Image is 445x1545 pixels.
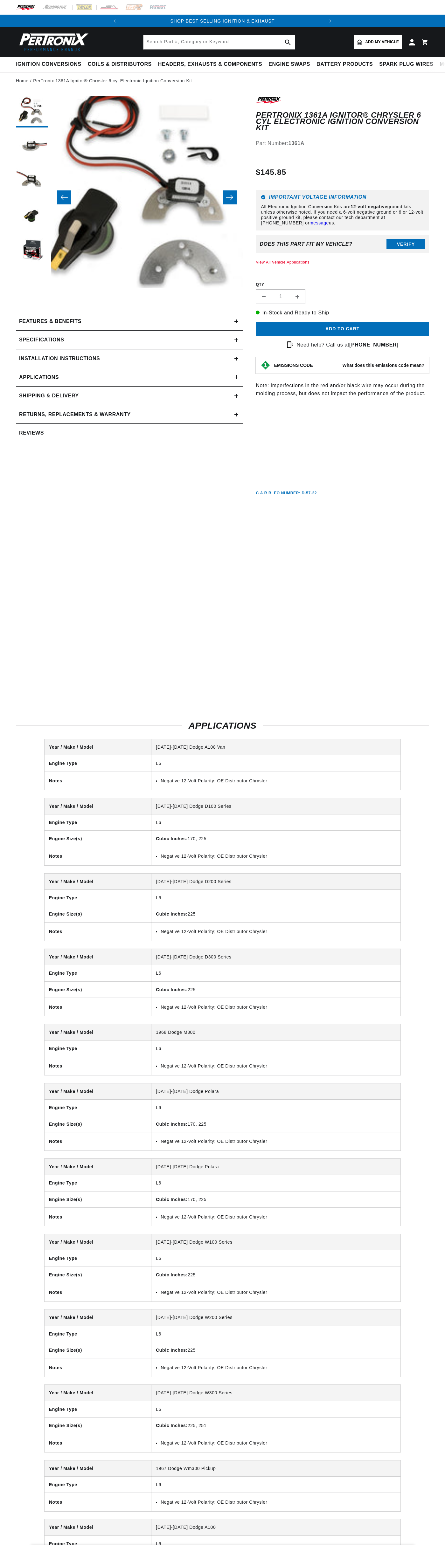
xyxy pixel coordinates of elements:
[45,1342,151,1358] th: Engine Size(s)
[156,1197,188,1202] strong: Cubic Inches:
[45,1057,151,1075] th: Notes
[45,1326,151,1342] th: Engine Type
[151,1040,400,1057] td: L6
[45,1309,151,1326] th: Year / Make / Model
[151,1326,400,1342] td: L6
[45,772,151,790] th: Notes
[151,814,400,830] td: L6
[19,317,81,326] h2: Features & Benefits
[45,1385,151,1401] th: Year / Make / Model
[161,1004,396,1011] li: Negative 12-Volt Polarity; OE Distributor Chrysler
[19,336,64,344] h2: Specifications
[143,35,295,49] input: Search Part #, Category or Keyword
[342,363,424,368] strong: What does this emissions code mean?
[151,1476,400,1493] td: L6
[19,392,79,400] h2: Shipping & Delivery
[151,1100,400,1116] td: L6
[45,798,151,814] th: Year / Make / Model
[256,139,429,148] div: Part Number:
[16,96,243,299] media-gallery: Gallery Viewer
[45,1083,151,1100] th: Year / Make / Model
[156,1122,188,1127] strong: Cubic Inches:
[33,77,192,84] a: PerTronix 1361A Ignitor® Chrysler 6 cyl Electronic Ignition Conversion Kit
[151,1460,400,1477] td: 1967 Dodge Wm300 Pickup
[16,722,429,730] h2: Applications
[260,241,352,247] div: Does This part fit My vehicle?
[256,112,429,131] h1: PerTronix 1361A Ignitor® Chrysler 6 cyl Electronic Ignition Conversion Kit
[256,167,286,178] span: $145.85
[256,322,429,336] button: Add to cart
[151,1401,400,1417] td: L6
[45,739,151,755] th: Year / Make / Model
[161,1138,396,1145] li: Negative 12-Volt Polarity; OE Distributor Chrysler
[16,424,243,442] summary: Reviews
[151,1250,400,1267] td: L6
[45,755,151,772] th: Engine Type
[45,1132,151,1150] th: Notes
[45,1519,151,1535] th: Year / Make / Model
[16,131,48,162] button: Load image 2 in gallery view
[121,17,323,24] div: Announcement
[151,1024,400,1040] td: 1968 Dodge M300
[45,1283,151,1301] th: Notes
[45,1040,151,1057] th: Engine Type
[19,354,100,363] h2: Installation instructions
[45,1116,151,1132] th: Engine Size(s)
[256,282,429,287] label: QTY
[170,18,275,24] a: SHOP BEST SELLING IGNITION & EXHAUST
[151,1342,400,1358] td: 225
[45,1250,151,1267] th: Engine Type
[19,373,59,381] span: Applications
[151,965,400,981] td: L6
[16,387,243,405] summary: Shipping & Delivery
[155,57,265,72] summary: Headers, Exhausts & Components
[161,1213,396,1220] li: Negative 12-Volt Polarity; OE Distributor Chrysler
[16,31,89,53] img: Pertronix
[151,1267,400,1283] td: 225
[365,39,399,45] span: Add my vehicle
[156,987,188,992] strong: Cubic Inches:
[45,814,151,830] th: Engine Type
[151,739,400,755] td: [DATE]-[DATE] Dodge A108 Van
[161,1499,396,1506] li: Negative 12-Volt Polarity; OE Distributor Chrysler
[156,911,188,917] strong: Cubic Inches:
[19,429,44,437] h2: Reviews
[324,15,337,27] button: Translation missing: en.sections.announcements.next_announcement
[45,1358,151,1377] th: Notes
[256,260,309,264] a: View All Vehicle Applications
[151,874,400,890] td: [DATE]-[DATE] Dodge D200 Series
[156,1348,188,1353] strong: Cubic Inches:
[261,204,424,225] p: All Electronic Ignition Conversion Kits are ground kits unless otherwise noted. If you need a 6-v...
[256,96,429,496] div: Note: Imperfections in the red and/or black wire may occur during the molding process, but does n...
[45,1191,151,1207] th: Engine Size(s)
[151,1083,400,1100] td: [DATE]-[DATE] Dodge Polara
[268,61,310,68] span: Engine Swaps
[45,1208,151,1226] th: Notes
[256,491,317,496] p: C.A.R.B. EO Number: D-57-22
[151,1175,400,1191] td: L6
[156,1423,188,1428] strong: Cubic Inches:
[256,309,429,317] p: In-Stock and Ready to Ship
[45,1434,151,1452] th: Notes
[161,928,396,935] li: Negative 12-Volt Polarity; OE Distributor Chrysler
[349,342,399,347] a: [PHONE_NUMBER]
[16,201,48,232] button: Load image 4 in gallery view
[16,96,48,127] button: Load image 1 in gallery view
[45,831,151,847] th: Engine Size(s)
[354,35,402,49] a: Add my vehicle
[265,57,313,72] summary: Engine Swaps
[45,998,151,1016] th: Notes
[151,1309,400,1326] td: [DATE]-[DATE] Dodge W200 Series
[45,1100,151,1116] th: Engine Type
[151,831,400,847] td: 170, 225
[19,410,131,419] h2: Returns, Replacements & Warranty
[161,777,396,784] li: Negative 12-Volt Polarity; OE Distributor Chrysler
[161,1289,396,1296] li: Negative 12-Volt Polarity; OE Distributor Chrysler
[16,166,48,197] button: Load image 3 in gallery view
[379,61,433,68] span: Spark Plug Wires
[16,236,48,267] button: Load image 5 in gallery view
[161,1364,396,1371] li: Negative 12-Volt Polarity; OE Distributor Chrysler
[45,981,151,998] th: Engine Size(s)
[45,1159,151,1175] th: Year / Make / Model
[289,141,304,146] strong: 1361A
